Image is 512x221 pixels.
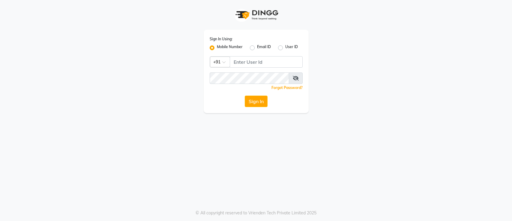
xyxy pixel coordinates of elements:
label: User ID [285,44,298,51]
input: Username [230,56,303,68]
img: logo1.svg [232,6,280,24]
a: Forgot Password? [271,85,303,90]
label: Email ID [257,44,271,51]
input: Username [210,72,289,84]
label: Mobile Number [217,44,243,51]
label: Sign In Using: [210,36,232,42]
button: Sign In [245,96,268,107]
